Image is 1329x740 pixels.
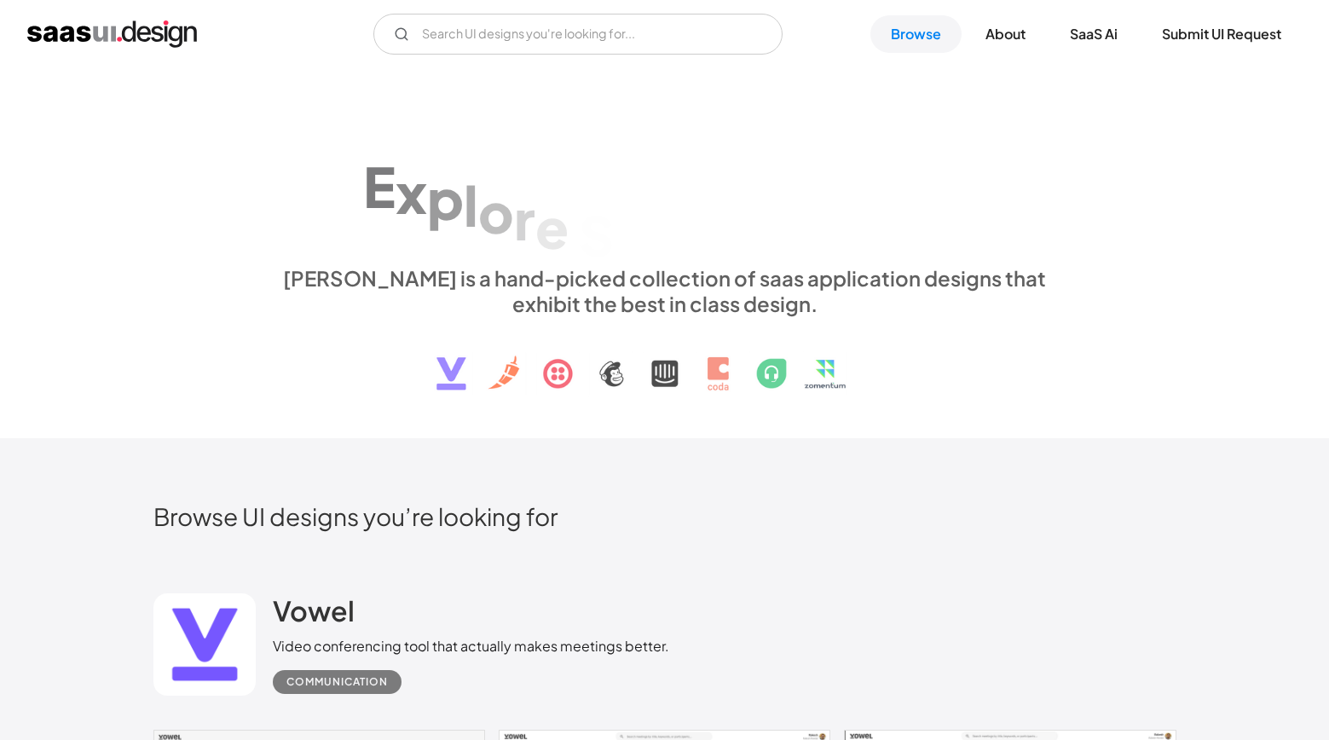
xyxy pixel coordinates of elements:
[27,20,197,48] a: home
[535,194,569,259] div: e
[373,14,783,55] form: Email Form
[363,153,396,219] div: E
[273,118,1057,249] h1: Explore SaaS UI design patterns & interactions.
[965,15,1046,53] a: About
[427,165,464,231] div: p
[1141,15,1302,53] a: Submit UI Request
[286,672,388,692] div: Communication
[514,186,535,251] div: r
[579,202,614,268] div: S
[1049,15,1138,53] a: SaaS Ai
[373,14,783,55] input: Search UI designs you're looking for...
[153,501,1176,531] h2: Browse UI designs you’re looking for
[870,15,962,53] a: Browse
[273,593,355,627] h2: Vowel
[273,636,669,656] div: Video conferencing tool that actually makes meetings better.
[273,265,1057,316] div: [PERSON_NAME] is a hand-picked collection of saas application designs that exhibit the best in cl...
[464,171,478,237] div: l
[396,159,427,224] div: x
[273,593,355,636] a: Vowel
[478,178,514,244] div: o
[407,316,923,405] img: text, icon, saas logo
